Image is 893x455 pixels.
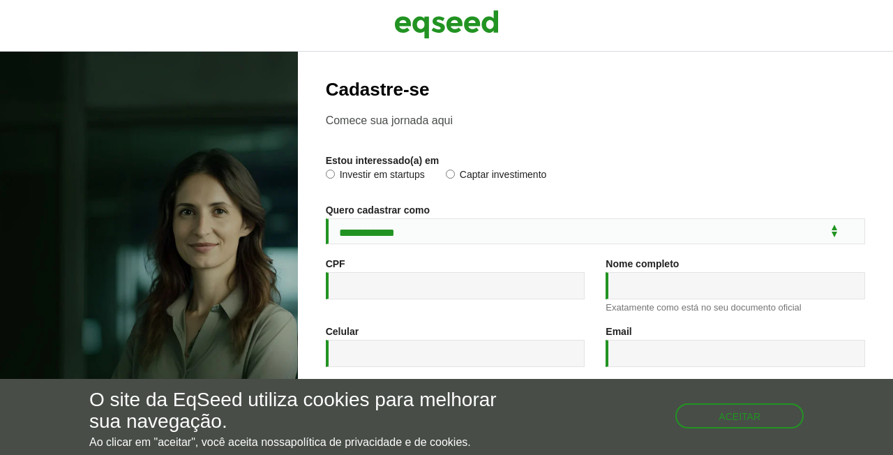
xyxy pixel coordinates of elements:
[446,170,455,179] input: Captar investimento
[446,170,547,184] label: Captar investimento
[606,259,679,269] label: Nome completo
[326,327,359,336] label: Celular
[394,7,499,42] img: EqSeed Logo
[326,156,440,165] label: Estou interessado(a) em
[89,389,518,433] h5: O site da EqSeed utiliza cookies para melhorar sua navegação.
[326,170,335,179] input: Investir em startups
[326,80,865,100] h2: Cadastre-se
[326,205,430,215] label: Quero cadastrar como
[326,114,865,127] p: Comece sua jornada aqui
[675,403,804,428] button: Aceitar
[326,259,345,269] label: CPF
[326,170,425,184] label: Investir em startups
[291,437,468,448] a: política de privacidade e de cookies
[606,303,865,312] div: Exatamente como está no seu documento oficial
[606,327,631,336] label: Email
[89,435,518,449] p: Ao clicar em "aceitar", você aceita nossa .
